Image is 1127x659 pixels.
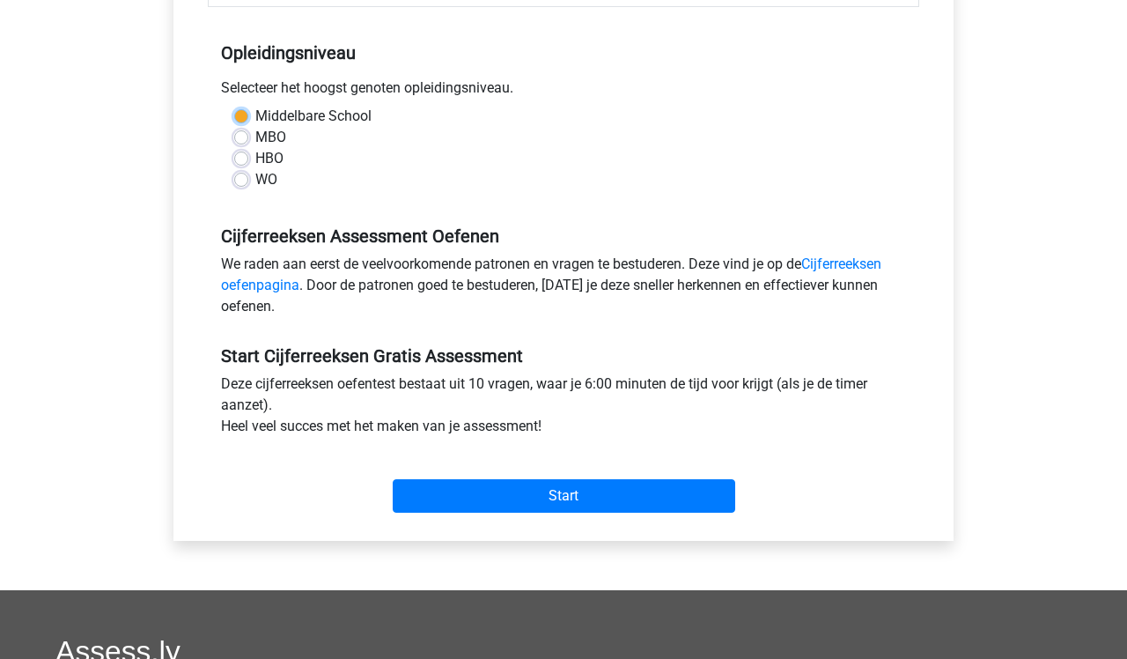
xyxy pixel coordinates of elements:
label: WO [255,169,277,190]
label: HBO [255,148,284,169]
div: Deze cijferreeksen oefentest bestaat uit 10 vragen, waar je 6:00 minuten de tijd voor krijgt (als... [208,374,919,444]
h5: Cijferreeksen Assessment Oefenen [221,226,906,247]
div: We raden aan eerst de veelvoorkomende patronen en vragen te bestuderen. Deze vind je op de . Door... [208,254,919,324]
label: MBO [255,127,286,148]
div: Selecteer het hoogst genoten opleidingsniveau. [208,78,919,106]
input: Start [393,479,735,513]
h5: Start Cijferreeksen Gratis Assessment [221,345,906,367]
label: Middelbare School [255,106,372,127]
h5: Opleidingsniveau [221,35,906,70]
